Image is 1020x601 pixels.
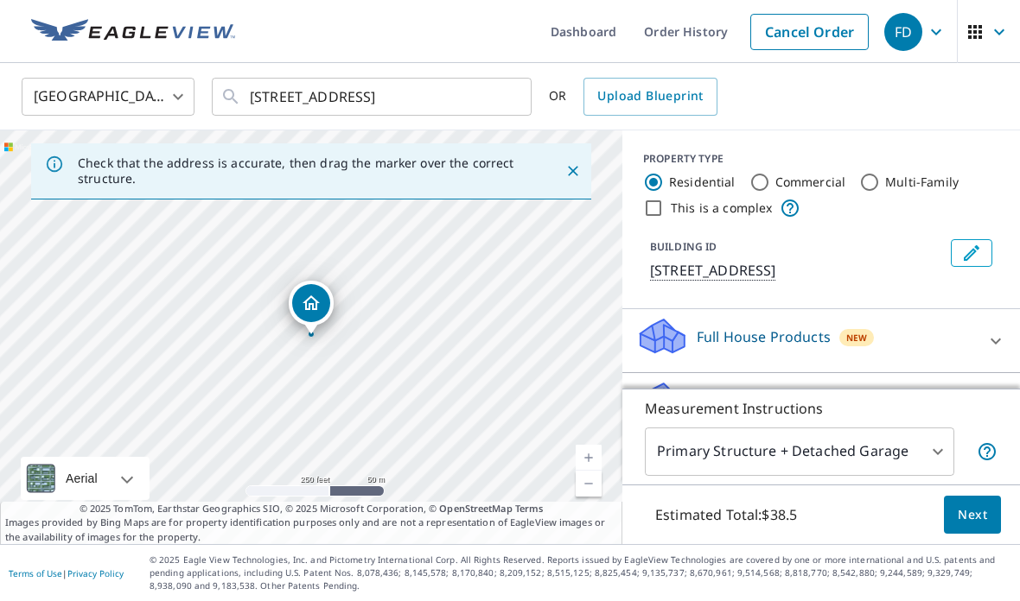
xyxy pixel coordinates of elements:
[31,19,235,45] img: EV Logo
[645,427,954,476] div: Primary Structure + Detached Garage
[22,73,194,121] div: [GEOGRAPHIC_DATA]
[21,457,150,500] div: Aerial
[583,78,717,116] a: Upload Blueprint
[697,326,831,347] p: Full House Products
[597,85,703,107] span: Upload Blueprint
[750,14,869,50] a: Cancel Order
[636,316,1006,365] div: Full House ProductsNew
[80,502,544,516] span: © 2025 TomTom, Earthstar Geographics SIO, © 2025 Microsoft Corporation, ©
[9,567,62,579] a: Terms of Use
[669,174,736,191] label: Residential
[61,457,103,500] div: Aerial
[641,496,811,534] p: Estimated Total: $38.5
[885,174,959,191] label: Multi-Family
[289,281,334,334] div: Dropped pin, building 1, Residential property, 17822 47th Ave W Lynnwood, WA 98037
[775,174,846,191] label: Commercial
[250,73,496,121] input: Search by address or latitude-longitude
[515,502,544,515] a: Terms
[78,155,534,187] p: Check that the address is accurate, then drag the marker over the correct structure.
[643,151,999,167] div: PROPERTY TYPE
[977,441,998,462] span: Your report will include the primary structure and a detached garage if one exists.
[944,496,1001,535] button: Next
[650,239,717,254] p: BUILDING ID
[576,471,602,497] a: Current Level 17, Zoom Out
[67,567,124,579] a: Privacy Policy
[671,199,773,217] label: This is a complex
[9,568,124,579] p: |
[645,398,998,419] p: Measurement Instructions
[150,554,1011,592] p: © 2025 Eagle View Technologies, Inc. and Pictometry International Corp. All Rights Reserved. Repo...
[549,78,717,116] div: OR
[846,331,867,345] span: New
[439,502,512,515] a: OpenStreetMap
[576,445,602,471] a: Current Level 17, Zoom In
[636,380,1006,447] div: Roof ProductsNewPremium with Regular Delivery
[951,239,992,267] button: Edit building 1
[562,160,584,182] button: Close
[884,13,922,51] div: FD
[958,504,987,526] span: Next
